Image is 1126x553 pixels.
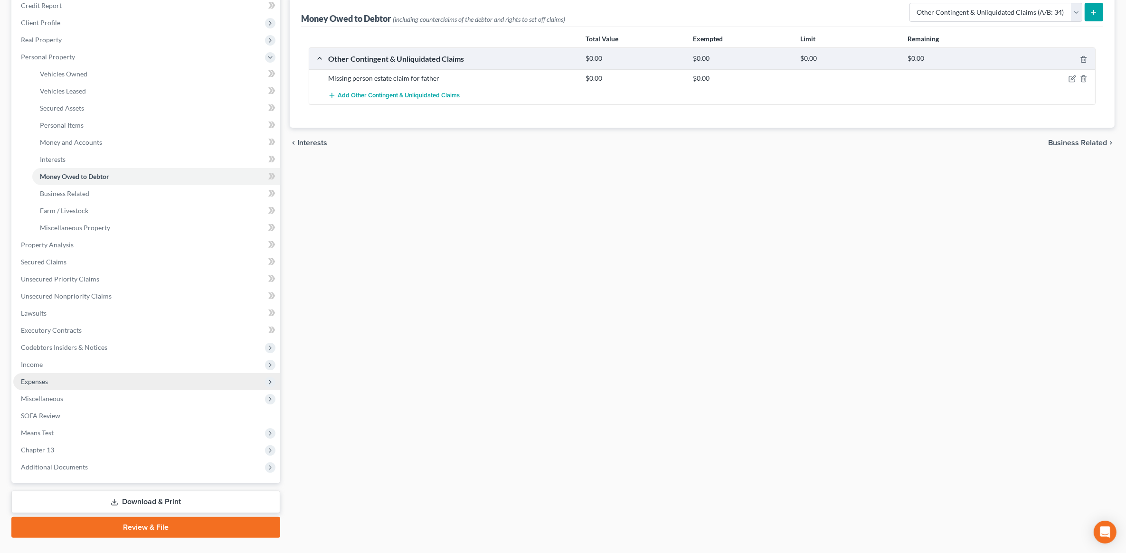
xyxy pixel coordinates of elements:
[290,139,297,147] i: chevron_left
[1048,139,1115,147] button: Business Related chevron_right
[40,206,88,215] span: Farm / Livestock
[40,70,87,78] span: Vehicles Owned
[693,35,723,43] strong: Exempted
[32,202,280,219] a: Farm / Livestock
[40,87,86,95] span: Vehicles Leased
[11,517,280,538] a: Review & File
[1107,139,1115,147] i: chevron_right
[21,19,60,27] span: Client Profile
[13,305,280,322] a: Lawsuits
[21,343,107,351] span: Codebtors Insiders & Notices
[581,74,688,83] div: $0.00
[40,121,84,129] span: Personal Items
[800,35,815,43] strong: Limit
[32,168,280,185] a: Money Owed to Debtor
[32,83,280,100] a: Vehicles Leased
[21,394,63,403] span: Miscellaneous
[32,134,280,151] a: Money and Accounts
[908,35,939,43] strong: Remaining
[688,74,795,83] div: $0.00
[297,139,327,147] span: Interests
[21,429,54,437] span: Means Test
[323,54,581,64] div: Other Contingent & Unliquidated Claims
[32,100,280,117] a: Secured Assets
[393,15,565,23] span: (including counterclaims of the debtor and rights to set off claims)
[21,326,82,334] span: Executory Contracts
[21,412,60,420] span: SOFA Review
[21,1,62,9] span: Credit Report
[328,87,460,104] button: Add Other Contingent & Unliquidated Claims
[32,151,280,168] a: Interests
[21,360,43,368] span: Income
[40,172,109,180] span: Money Owed to Debtor
[688,54,795,63] div: $0.00
[13,253,280,271] a: Secured Claims
[21,309,47,317] span: Lawsuits
[903,54,1010,63] div: $0.00
[40,138,102,146] span: Money and Accounts
[21,258,66,266] span: Secured Claims
[338,92,460,100] span: Add Other Contingent & Unliquidated Claims
[301,13,565,24] div: Money Owed to Debtor
[13,288,280,305] a: Unsecured Nonpriority Claims
[13,236,280,253] a: Property Analysis
[11,491,280,513] a: Download & Print
[40,155,66,163] span: Interests
[1048,139,1107,147] span: Business Related
[581,54,688,63] div: $0.00
[32,66,280,83] a: Vehicles Owned
[586,35,618,43] strong: Total Value
[290,139,327,147] button: chevron_left Interests
[40,224,110,232] span: Miscellaneous Property
[13,322,280,339] a: Executory Contracts
[21,53,75,61] span: Personal Property
[21,377,48,385] span: Expenses
[32,219,280,236] a: Miscellaneous Property
[32,185,280,202] a: Business Related
[1094,521,1117,544] div: Open Intercom Messenger
[323,74,581,83] div: Missing person estate claim for father
[13,271,280,288] a: Unsecured Priority Claims
[21,292,112,300] span: Unsecured Nonpriority Claims
[21,275,99,283] span: Unsecured Priority Claims
[21,241,74,249] span: Property Analysis
[40,189,89,197] span: Business Related
[40,104,84,112] span: Secured Assets
[13,407,280,424] a: SOFA Review
[21,36,62,44] span: Real Property
[795,54,903,63] div: $0.00
[21,446,54,454] span: Chapter 13
[32,117,280,134] a: Personal Items
[21,463,88,471] span: Additional Documents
